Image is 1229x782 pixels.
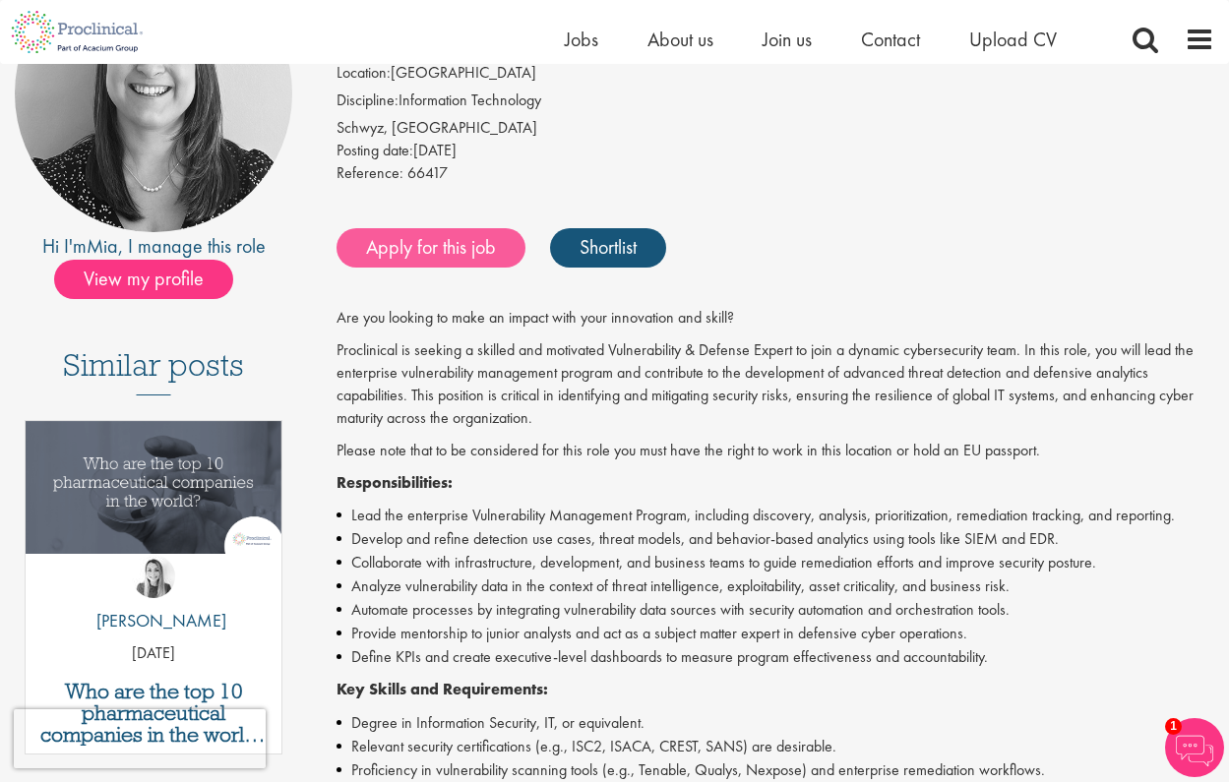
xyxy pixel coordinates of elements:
[337,62,1214,90] li: [GEOGRAPHIC_DATA]
[969,27,1057,52] a: Upload CV
[54,260,233,299] span: View my profile
[26,642,281,665] p: [DATE]
[337,645,1214,669] li: Define KPIs and create executive-level dashboards to measure program effectiveness and accountabi...
[337,472,453,493] strong: Responsibilities:
[647,27,713,52] a: About us
[565,27,598,52] a: Jobs
[82,608,226,633] p: [PERSON_NAME]
[54,264,253,289] a: View my profile
[1165,718,1182,735] span: 1
[337,504,1214,527] li: Lead the enterprise Vulnerability Management Program, including discovery, analysis, prioritizati...
[63,348,244,395] h3: Similar posts
[337,735,1214,758] li: Relevant security certifications (e.g., ISC2, ISACA, CREST, SANS) are desirable.
[26,421,281,595] a: Link to a post
[82,555,226,643] a: Hannah Burke [PERSON_NAME]
[14,709,266,768] iframe: reCAPTCHA
[337,711,1214,735] li: Degree in Information Security, IT, or equivalent.
[337,679,548,699] strong: Key Skills and Requirements:
[337,117,1214,140] div: Schwyz, [GEOGRAPHIC_DATA]
[337,598,1214,622] li: Automate processes by integrating vulnerability data sources with security automation and orchest...
[337,140,413,160] span: Posting date:
[337,527,1214,551] li: Develop and refine detection use cases, threat models, and behavior-based analytics using tools l...
[337,622,1214,645] li: Provide mentorship to junior analysts and act as a subject matter expert in defensive cyber opera...
[15,232,292,261] div: Hi I'm , I manage this role
[861,27,920,52] a: Contact
[407,162,448,183] span: 66417
[337,90,1214,117] li: Information Technology
[35,681,272,746] a: Who are the top 10 pharmaceutical companies in the world? (2025)
[337,307,1214,330] p: Are you looking to make an impact with your innovation and skill?
[337,140,1214,162] div: [DATE]
[337,339,1214,429] p: Proclinical is seeking a skilled and motivated Vulnerability & Defense Expert to join a dynamic c...
[132,555,175,598] img: Hannah Burke
[337,440,1214,462] p: Please note that to be considered for this role you must have the right to work in this location ...
[1165,718,1224,777] img: Chatbot
[337,758,1214,782] li: Proficiency in vulnerability scanning tools (e.g., Tenable, Qualys, Nexpose) and enterprise remed...
[337,162,403,185] label: Reference:
[337,90,399,112] label: Discipline:
[337,62,391,85] label: Location:
[763,27,812,52] a: Join us
[337,551,1214,574] li: Collaborate with infrastructure, development, and business teams to guide remediation efforts and...
[337,228,525,268] a: Apply for this job
[550,228,666,268] a: Shortlist
[337,574,1214,598] li: Analyze vulnerability data in the context of threat intelligence, exploitability, asset criticali...
[26,421,281,554] img: Top 10 pharmaceutical companies in the world 2025
[87,233,118,259] a: Mia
